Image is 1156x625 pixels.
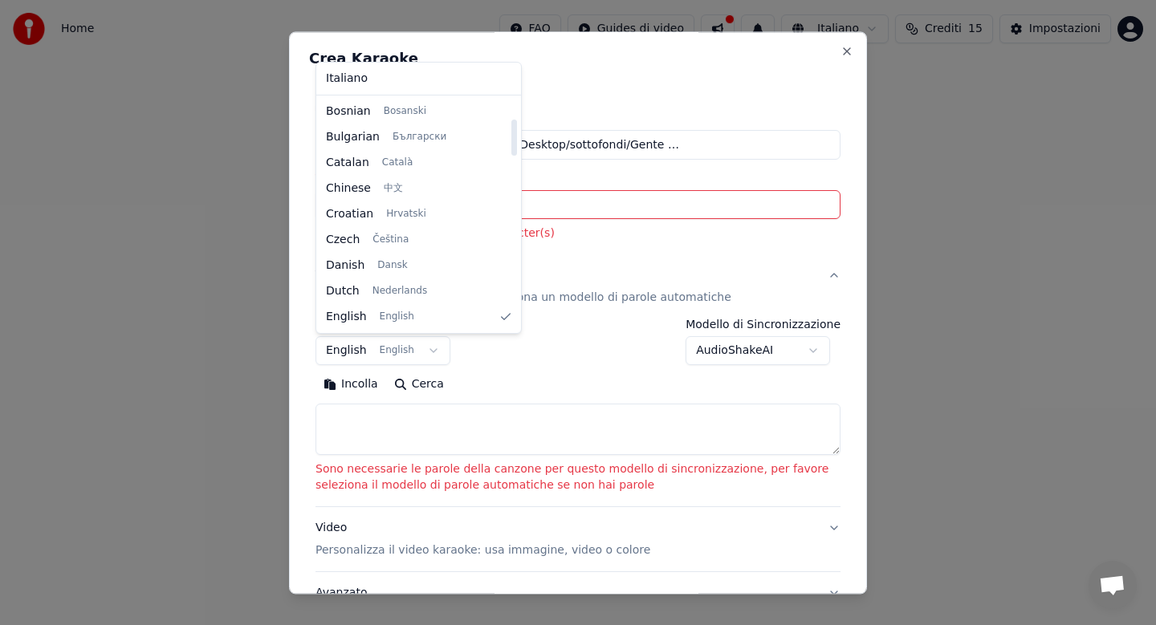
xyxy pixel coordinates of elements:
[326,232,360,248] span: Czech
[384,105,426,118] span: Bosanski
[372,285,427,298] span: Nederlands
[382,156,413,169] span: Català
[326,129,380,145] span: Bulgarian
[393,131,446,144] span: Български
[384,182,403,195] span: 中文
[377,259,407,272] span: Dansk
[372,233,409,246] span: Čeština
[380,310,414,323] span: English
[326,283,360,299] span: Dutch
[386,208,426,221] span: Hrvatski
[326,103,371,120] span: Bosnian
[326,309,367,325] span: English
[326,181,371,197] span: Chinese
[326,71,368,87] span: Italiano
[326,155,369,171] span: Catalan
[326,258,364,274] span: Danish
[326,206,373,222] span: Croatian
